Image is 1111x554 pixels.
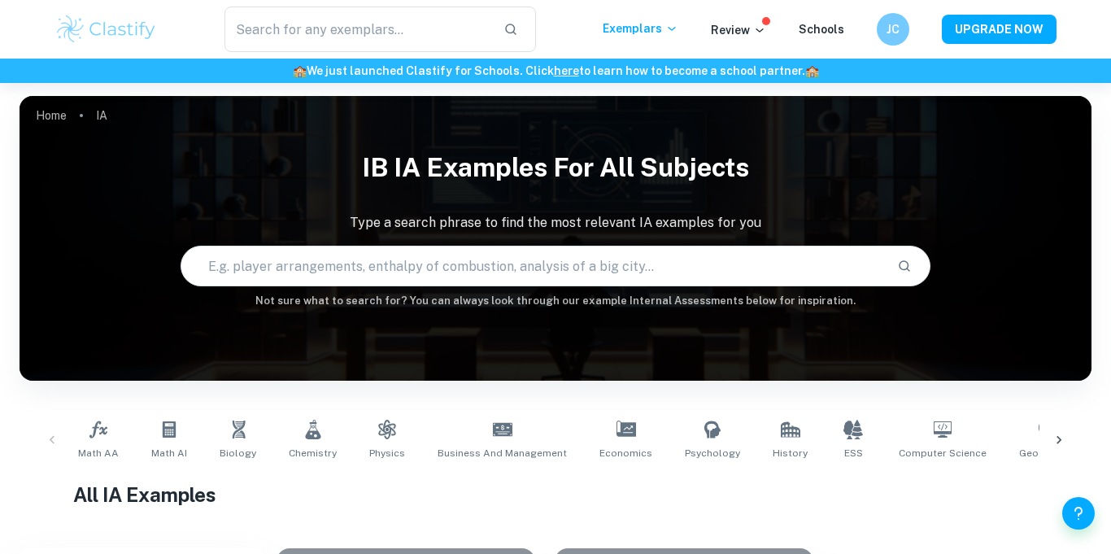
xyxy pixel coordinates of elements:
[20,142,1091,194] h1: IB IA examples for all subjects
[942,15,1057,44] button: UPGRADE NOW
[884,20,903,38] h6: JC
[20,293,1091,309] h6: Not sure what to search for? You can always look through our example Internal Assessments below f...
[685,446,740,460] span: Psychology
[711,21,766,39] p: Review
[844,446,863,460] span: ESS
[554,64,579,77] a: here
[224,7,490,52] input: Search for any exemplars...
[96,107,107,124] p: IA
[899,446,987,460] span: Computer Science
[181,243,885,289] input: E.g. player arrangements, enthalpy of combustion, analysis of a big city...
[151,446,187,460] span: Math AI
[369,446,405,460] span: Physics
[877,13,909,46] button: JC
[603,20,678,37] p: Exemplars
[220,446,256,460] span: Biology
[1062,497,1095,530] button: Help and Feedback
[54,13,158,46] img: Clastify logo
[73,480,1038,509] h1: All IA Examples
[773,446,808,460] span: History
[438,446,567,460] span: Business and Management
[799,23,844,36] a: Schools
[805,64,819,77] span: 🏫
[78,446,119,460] span: Math AA
[36,104,67,127] a: Home
[3,62,1108,80] h6: We just launched Clastify for Schools. Click to learn how to become a school partner.
[289,446,337,460] span: Chemistry
[891,252,918,280] button: Search
[293,64,307,77] span: 🏫
[1019,446,1072,460] span: Geography
[599,446,652,460] span: Economics
[20,213,1091,233] p: Type a search phrase to find the most relevant IA examples for you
